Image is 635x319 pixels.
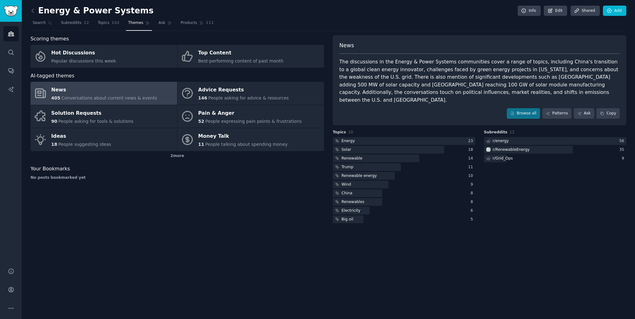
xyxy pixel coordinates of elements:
span: 18 [51,142,57,147]
span: Topics [333,130,346,135]
span: Ask [158,20,165,26]
a: Energy23 [333,137,475,145]
span: 12 [84,20,89,26]
a: Pain & Anger52People expressing pain points & frustrations [177,105,324,128]
a: Add [603,6,626,16]
a: Renewable14 [333,155,475,162]
div: Big oil [341,217,353,222]
span: Scoring themes [31,35,69,43]
a: Patterns [542,108,571,119]
a: Ask [156,18,174,31]
a: Solar18 [333,146,475,154]
div: Renewables [341,199,364,205]
div: Hot Discussions [51,48,116,58]
a: r/energy56 [484,137,627,145]
a: Solution Requests90People asking for tools & solutions [31,105,177,128]
span: Best-performing content of past month [198,58,284,63]
div: Advice Requests [198,85,289,95]
span: 405 [51,95,60,100]
span: People expressing pain points & frustrations [205,119,302,124]
div: 14 [468,156,475,161]
a: News405Conversations about current news & events [31,82,177,105]
a: Top ContentBest-performing content of past month [177,45,324,68]
span: 12 [510,130,515,134]
a: Subreddits12 [59,18,91,31]
span: Themes [128,20,143,26]
span: Topics [98,20,109,26]
div: 18 [468,147,475,153]
div: Money Talk [198,132,288,141]
div: 11 [468,164,475,170]
div: The discussions in the Energy & Power Systems communities cover a range of topics, including Chin... [339,58,620,104]
div: 6 [471,208,475,214]
span: Products [181,20,197,26]
span: Search [33,20,46,26]
div: 8 [471,191,475,196]
div: Electricity [341,208,360,214]
div: 8 [471,199,475,205]
a: Electricity6 [333,207,475,215]
span: 146 [198,95,207,100]
div: Ideas [51,132,111,141]
div: 9 [622,156,626,161]
a: Themes [126,18,152,31]
div: 5 [471,217,475,222]
button: Copy [596,108,620,119]
div: 56 [619,138,626,144]
a: Ideas18People suggesting ideas [31,128,177,151]
a: Edit [544,6,567,16]
span: 52 [198,119,204,124]
span: Popular discussions this week [51,58,116,63]
a: r/Grid_Ops9 [484,155,627,162]
span: AI-tagged themes [31,72,74,80]
div: 2 more [31,151,324,161]
div: 9 [471,182,475,187]
a: Browse all [507,108,540,119]
div: Solution Requests [51,108,134,118]
a: Ask [574,108,594,119]
img: GummySearch logo [4,6,18,16]
a: Products111 [178,18,216,31]
a: Renewable energy10 [333,172,475,180]
div: r/ energy [493,138,509,144]
div: r/ Grid_Ops [493,156,513,161]
div: 10 [468,173,475,179]
a: Topics142 [96,18,122,31]
div: Wind [341,182,351,187]
a: China8 [333,189,475,197]
span: 142 [111,20,120,26]
a: Big oil5 [333,215,475,223]
div: News [51,85,157,95]
a: Hot DiscussionsPopular discussions this week [31,45,177,68]
div: Trump [341,164,353,170]
span: Subreddits [484,130,508,135]
span: People talking about spending money [205,142,288,147]
span: 11 [198,142,204,147]
span: People suggesting ideas [58,142,111,147]
a: Info [518,6,541,16]
span: News [339,42,354,49]
a: RenewableEnergyr/RenewableEnergy35 [484,146,627,154]
div: r/ RenewableEnergy [493,147,530,153]
span: Your Bookmarks [31,165,70,173]
a: Renewables8 [333,198,475,206]
div: China [341,191,352,196]
div: Renewable [341,156,362,161]
div: Renewable energy [341,173,377,179]
a: Wind9 [333,181,475,188]
div: 35 [619,147,626,153]
span: People asking for advice & resources [208,95,289,100]
span: 90 [51,119,57,124]
a: Shared [571,6,600,16]
span: 111 [206,20,214,26]
div: Energy [341,138,355,144]
a: Search [31,18,54,31]
span: 10 [348,130,353,134]
a: Advice Requests146People asking for advice & resources [177,82,324,105]
div: No posts bookmarked yet [31,175,324,181]
span: Conversations about current news & events [61,95,157,100]
div: Pain & Anger [198,108,302,118]
img: RenewableEnergy [486,147,491,152]
a: Trump11 [333,163,475,171]
span: People asking for tools & solutions [58,119,133,124]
